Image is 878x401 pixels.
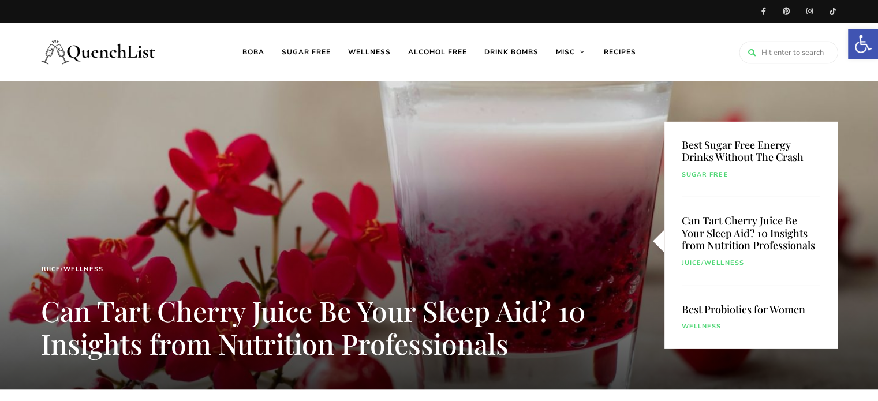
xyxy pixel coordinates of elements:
[41,292,586,362] a: Can Tart Cherry Juice Be Your Sleep Aid? 10 Insights from Nutrition Professionals
[704,258,744,268] a: Wellness
[682,258,702,268] a: Juice
[41,264,61,275] a: Juice
[63,264,103,275] a: Wellness
[476,23,547,81] a: Drink Bombs
[273,23,339,81] a: Sugar free
[739,42,838,63] input: Hit enter to search
[234,23,273,81] a: Boba
[682,258,820,268] div: /
[41,29,156,75] img: Quench List
[682,321,722,332] a: Wellness
[595,23,645,81] a: Recipes
[399,23,476,81] a: Alcohol free
[339,23,399,81] a: Wellness
[547,23,595,81] a: Misc
[41,264,630,275] div: /
[682,170,728,180] a: Sugar free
